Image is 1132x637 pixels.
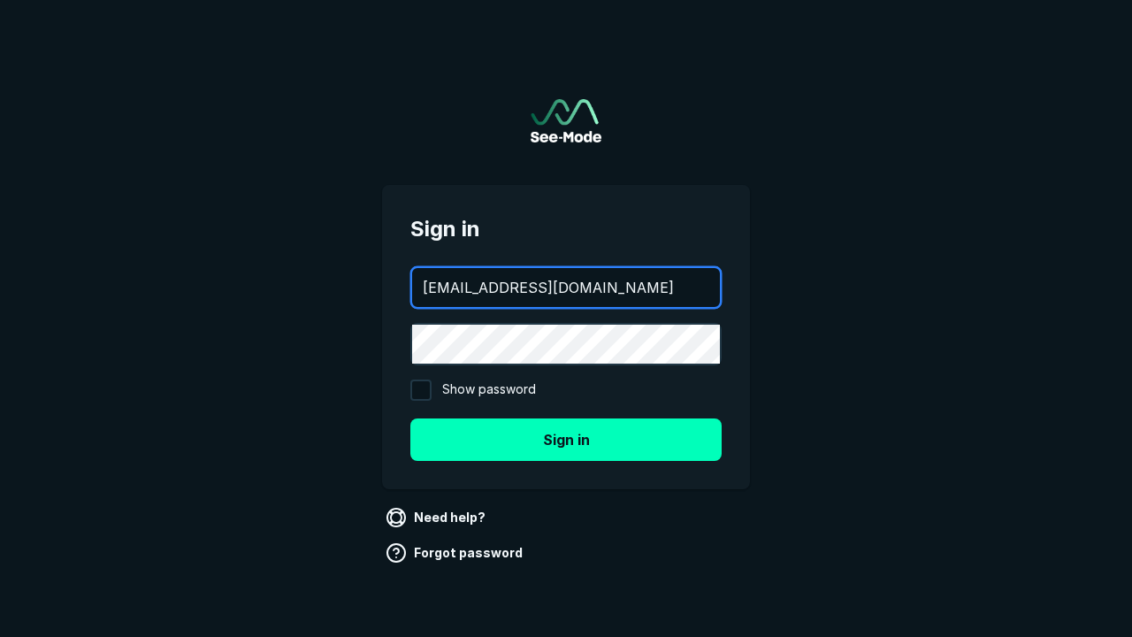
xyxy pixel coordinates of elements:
[382,539,530,567] a: Forgot password
[531,99,601,142] img: See-Mode Logo
[382,503,493,532] a: Need help?
[531,99,601,142] a: Go to sign in
[410,213,722,245] span: Sign in
[442,380,536,401] span: Show password
[412,268,720,307] input: your@email.com
[410,418,722,461] button: Sign in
